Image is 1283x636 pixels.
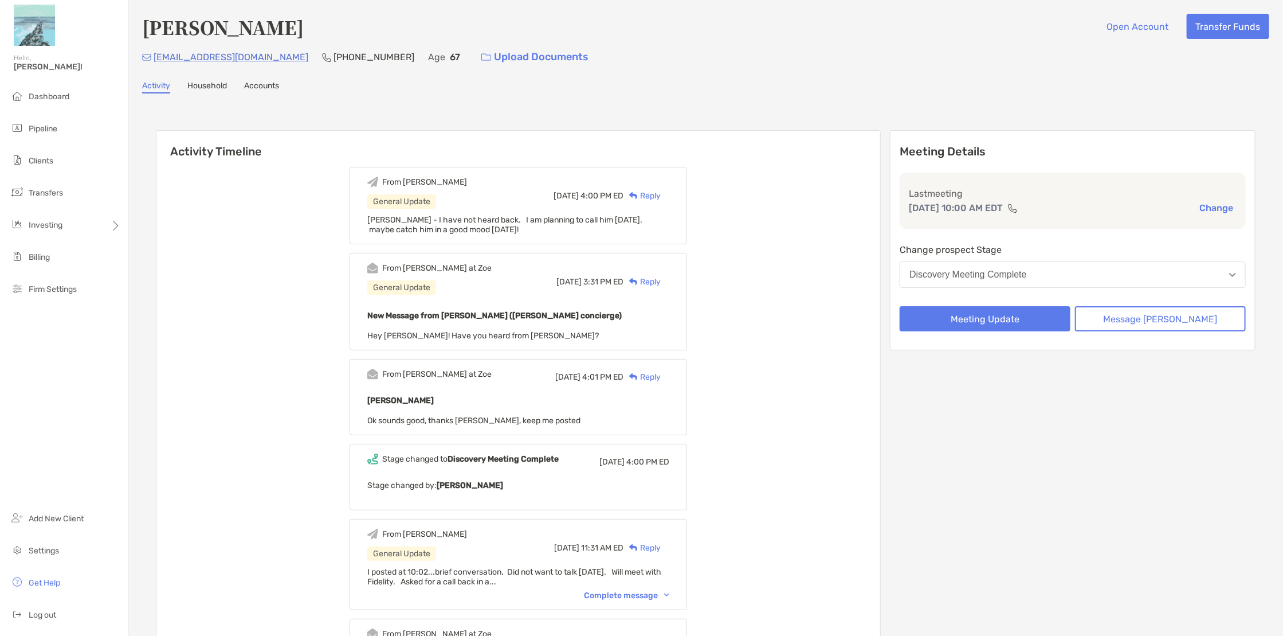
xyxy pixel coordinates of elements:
b: [PERSON_NAME] [367,396,434,405]
b: [PERSON_NAME] [437,481,503,490]
span: Firm Settings [29,284,77,294]
p: 67 [450,50,460,64]
button: Transfer Funds [1187,14,1269,39]
button: Change [1196,202,1237,214]
p: Meeting Details [900,145,1246,159]
span: Log out [29,610,56,620]
p: Change prospect Stage [900,243,1246,257]
span: Investing [29,220,62,230]
p: [DATE] 10:00 AM EDT [909,201,1003,215]
img: dashboard icon [10,89,24,103]
img: billing icon [10,249,24,263]
span: 4:01 PM ED [582,372,623,382]
p: Age [428,50,445,64]
span: 3:31 PM ED [583,277,623,287]
img: Email Icon [142,54,151,61]
span: [DATE] [555,372,580,382]
span: Hey [PERSON_NAME]! Have you heard from [PERSON_NAME]? [367,331,599,341]
div: General Update [367,280,436,295]
span: Add New Client [29,514,84,524]
p: Stage changed by: [367,478,669,493]
img: Chevron icon [664,594,669,597]
span: Dashboard [29,92,69,102]
span: [DATE] [554,543,579,553]
img: Open dropdown arrow [1229,273,1236,277]
img: pipeline icon [10,121,24,135]
img: Reply icon [629,544,638,552]
p: [PHONE_NUMBER] [333,50,414,64]
span: [PERSON_NAME]! [14,62,121,72]
a: Household [187,81,227,93]
img: investing icon [10,217,24,231]
img: Event icon [367,454,378,465]
span: [DATE] [599,457,625,467]
span: [DATE] [556,277,582,287]
span: [DATE] [554,191,579,201]
div: From [PERSON_NAME] at Zoe [382,263,492,273]
div: Reply [623,276,661,288]
img: Event icon [367,369,378,380]
p: [EMAIL_ADDRESS][DOMAIN_NAME] [154,50,308,64]
img: add_new_client icon [10,511,24,525]
span: Get Help [29,578,60,588]
div: General Update [367,547,436,561]
b: New Message from [PERSON_NAME] ([PERSON_NAME] concierge) [367,311,622,321]
span: Billing [29,252,50,262]
h4: [PERSON_NAME] [142,14,304,40]
div: Complete message [584,591,669,600]
img: Event icon [367,263,378,274]
span: Pipeline [29,124,57,134]
img: Event icon [367,177,378,188]
img: transfers icon [10,185,24,199]
div: Discovery Meeting Complete [909,270,1027,280]
span: Transfers [29,188,63,198]
img: Reply icon [629,192,638,200]
img: communication type [1007,204,1018,213]
div: From [PERSON_NAME] [382,177,467,187]
button: Open Account [1098,14,1178,39]
div: From [PERSON_NAME] [382,529,467,539]
b: Discovery Meeting Complete [448,454,559,464]
img: logout icon [10,607,24,621]
h6: Activity Timeline [156,131,880,158]
span: I posted at 10:02...brief conversation. Did not want to talk [DATE]. Will meet with Fidelity. Ask... [367,567,661,587]
a: Accounts [244,81,279,93]
a: Activity [142,81,170,93]
img: get-help icon [10,575,24,589]
img: button icon [481,53,491,61]
img: Phone Icon [322,53,331,62]
a: Upload Documents [474,45,596,69]
span: [PERSON_NAME] - I have not heard back. I am planning to call him [DATE]. maybe catch him in a goo... [367,215,642,235]
button: Meeting Update [900,306,1070,331]
img: firm-settings icon [10,282,24,295]
p: Last meeting [909,186,1237,201]
button: Message [PERSON_NAME] [1075,306,1246,331]
span: 11:31 AM ED [581,543,623,553]
span: 4:00 PM ED [626,457,669,467]
div: Stage changed to [382,454,559,464]
img: Reply icon [629,278,638,286]
span: Clients [29,156,53,166]
div: Reply [623,371,661,383]
img: clients icon [10,153,24,167]
span: Ok sounds good, thanks [PERSON_NAME], keep me posted [367,416,580,426]
button: Discovery Meeting Complete [900,262,1246,288]
div: Reply [623,190,661,202]
span: 4:00 PM ED [580,191,623,201]
img: settings icon [10,543,24,557]
div: From [PERSON_NAME] at Zoe [382,369,492,379]
img: Reply icon [629,373,638,381]
div: Reply [623,542,661,554]
div: General Update [367,194,436,209]
img: Event icon [367,529,378,540]
img: Zoe Logo [14,5,55,46]
span: Settings [29,546,59,556]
